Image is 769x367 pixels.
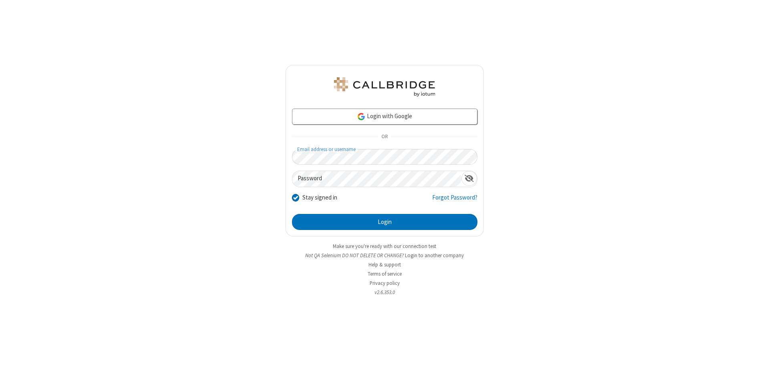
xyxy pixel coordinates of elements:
a: Privacy policy [370,280,400,286]
img: QA Selenium DO NOT DELETE OR CHANGE [332,77,437,97]
input: Password [292,171,461,187]
a: Login with Google [292,109,477,125]
input: Email address or username [292,149,477,165]
a: Forgot Password? [432,193,477,208]
li: v2.6.353.0 [286,288,484,296]
button: Login [292,214,477,230]
a: Make sure you're ready with our connection test [333,243,436,250]
img: google-icon.png [357,112,366,121]
li: Not QA Selenium DO NOT DELETE OR CHANGE? [286,252,484,259]
span: OR [378,131,391,143]
label: Stay signed in [302,193,337,202]
iframe: Chat [749,346,763,361]
a: Help & support [368,261,401,268]
div: Show password [461,171,477,186]
button: Login to another company [405,252,464,259]
a: Terms of service [368,270,402,277]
